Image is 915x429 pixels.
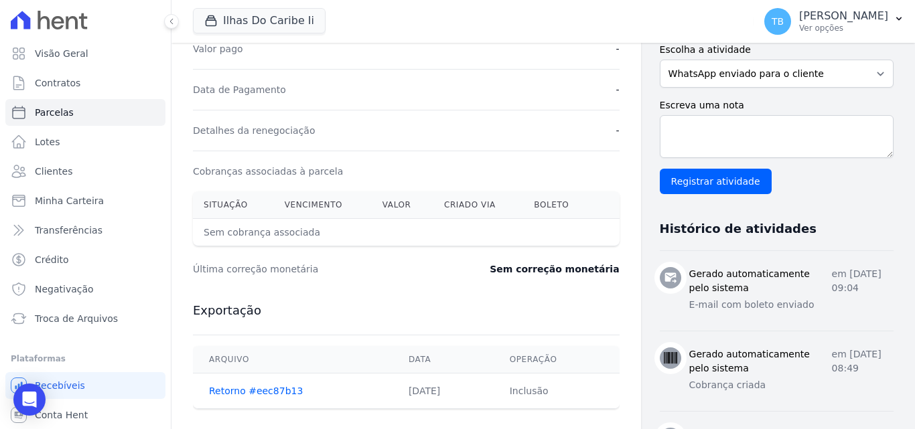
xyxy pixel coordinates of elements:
[5,187,165,214] a: Minha Carteira
[5,372,165,399] a: Recebíveis
[523,191,593,219] th: Boleto
[35,224,102,237] span: Transferências
[660,169,772,194] input: Registrar atividade
[689,347,832,375] h3: Gerado automaticamente pelo sistema
[35,106,74,119] span: Parcelas
[11,351,160,367] div: Plataformas
[5,128,165,155] a: Lotes
[5,276,165,303] a: Negativação
[689,378,894,392] p: Cobrança criada
[660,98,894,112] label: Escreva uma nota
[660,221,817,237] h3: Histórico de atividades
[193,191,274,219] th: Situação
[5,70,165,96] a: Contratos
[660,43,894,57] label: Escolha a atividade
[193,303,620,319] h3: Exportação
[5,158,165,185] a: Clientes
[35,47,88,60] span: Visão Geral
[193,165,343,178] dt: Cobranças associadas à parcela
[5,305,165,332] a: Troca de Arquivos
[35,408,88,422] span: Conta Hent
[490,262,619,276] dd: Sem correção monetária
[494,373,620,409] td: Inclusão
[799,23,888,33] p: Ver opções
[35,253,69,266] span: Crédito
[5,99,165,126] a: Parcelas
[393,346,494,373] th: Data
[433,191,523,219] th: Criado via
[13,383,46,416] div: Open Intercom Messenger
[5,40,165,67] a: Visão Geral
[494,346,620,373] th: Operação
[754,3,915,40] button: TB [PERSON_NAME] Ver opções
[689,267,832,295] h3: Gerado automaticamente pelo sistema
[193,8,326,33] button: Ilhas Do Caribe Ii
[689,298,894,312] p: E-mail com boleto enviado
[193,262,445,276] dt: Última correção monetária
[35,194,104,207] span: Minha Carteira
[372,191,433,219] th: Valor
[193,83,286,96] dt: Data de Pagamento
[35,76,80,90] span: Contratos
[209,385,303,396] a: Retorno #eec87b13
[193,346,393,373] th: Arquivo
[35,312,118,325] span: Troca de Arquivos
[193,124,315,137] dt: Detalhes da renegociação
[274,191,372,219] th: Vencimento
[616,124,620,137] dd: -
[5,402,165,428] a: Conta Hent
[393,373,494,409] td: [DATE]
[616,42,620,56] dd: -
[5,217,165,244] a: Transferências
[35,282,94,296] span: Negativação
[799,9,888,23] p: [PERSON_NAME]
[193,42,243,56] dt: Valor pago
[35,379,85,392] span: Recebíveis
[35,165,72,178] span: Clientes
[193,219,523,246] th: Sem cobrança associada
[35,135,60,149] span: Lotes
[832,347,894,375] p: em [DATE] 08:49
[772,17,784,26] span: TB
[5,246,165,273] a: Crédito
[616,83,620,96] dd: -
[832,267,894,295] p: em [DATE] 09:04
